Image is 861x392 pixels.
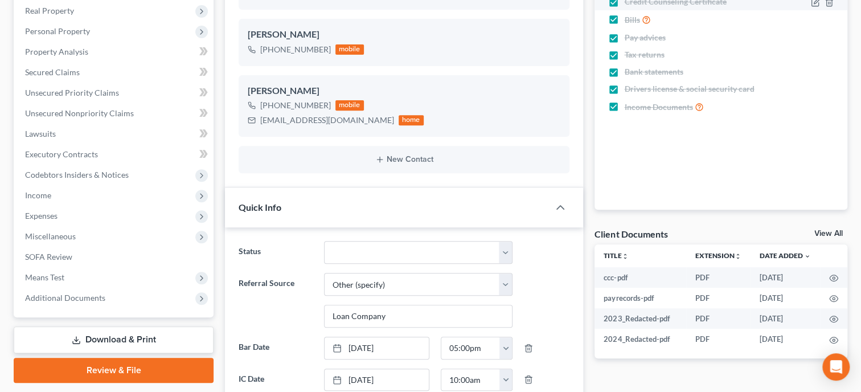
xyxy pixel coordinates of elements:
[751,329,820,349] td: [DATE]
[25,190,51,200] span: Income
[260,115,394,126] div: [EMAIL_ADDRESS][DOMAIN_NAME]
[25,6,74,15] span: Real Property
[25,272,64,282] span: Means Test
[594,329,686,349] td: 2024_Redacted-pdf
[822,353,850,381] div: Open Intercom Messenger
[25,26,90,36] span: Personal Property
[248,155,560,164] button: New Contact
[335,100,364,111] div: mobile
[814,230,843,238] a: View All
[260,44,331,55] div: [PHONE_NUMBER]
[25,231,76,241] span: Miscellaneous
[25,252,72,262] span: SOFA Review
[624,83,754,95] span: Drivers license & social security card
[14,358,214,383] a: Review & File
[25,293,105,303] span: Additional Documents
[25,170,129,179] span: Codebtors Insiders & Notices
[16,103,214,124] a: Unsecured Nonpriority Claims
[16,247,214,267] a: SOFA Review
[233,241,318,264] label: Status
[325,369,429,391] a: [DATE]
[594,267,686,288] td: ccc-pdf
[399,115,424,125] div: home
[624,66,683,77] span: Bank statements
[751,308,820,329] td: [DATE]
[624,32,665,43] span: Pay advices
[621,253,628,260] i: unfold_more
[686,288,751,308] td: PDF
[624,49,664,60] span: Tax returns
[16,83,214,103] a: Unsecured Priority Claims
[441,369,500,391] input: -- : --
[735,253,741,260] i: unfold_more
[260,100,331,111] div: [PHONE_NUMBER]
[751,288,820,308] td: [DATE]
[604,251,628,260] a: Titleunfold_more
[233,273,318,328] label: Referral Source
[695,251,741,260] a: Extensionunfold_more
[686,329,751,349] td: PDF
[25,211,58,220] span: Expenses
[325,305,512,327] input: Other Referral Source
[25,129,56,138] span: Lawsuits
[25,67,80,77] span: Secured Claims
[325,337,429,359] a: [DATE]
[25,47,88,56] span: Property Analysis
[233,337,318,360] label: Bar Date
[16,124,214,144] a: Lawsuits
[16,62,214,83] a: Secured Claims
[624,14,639,26] span: Bills
[335,44,364,55] div: mobile
[624,101,692,113] span: Income Documents
[25,149,98,159] span: Executory Contracts
[441,337,500,359] input: -- : --
[25,108,134,118] span: Unsecured Nonpriority Claims
[804,253,811,260] i: expand_more
[233,369,318,391] label: IC Date
[594,228,667,240] div: Client Documents
[594,288,686,308] td: payrecords-pdf
[16,144,214,165] a: Executory Contracts
[239,202,281,213] span: Quick Info
[686,267,751,288] td: PDF
[25,88,119,97] span: Unsecured Priority Claims
[248,28,560,42] div: [PERSON_NAME]
[760,251,811,260] a: Date Added expand_more
[751,267,820,288] td: [DATE]
[686,308,751,329] td: PDF
[594,308,686,329] td: 2023_Redacted-pdf
[16,42,214,62] a: Property Analysis
[14,326,214,353] a: Download & Print
[248,84,560,98] div: [PERSON_NAME]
